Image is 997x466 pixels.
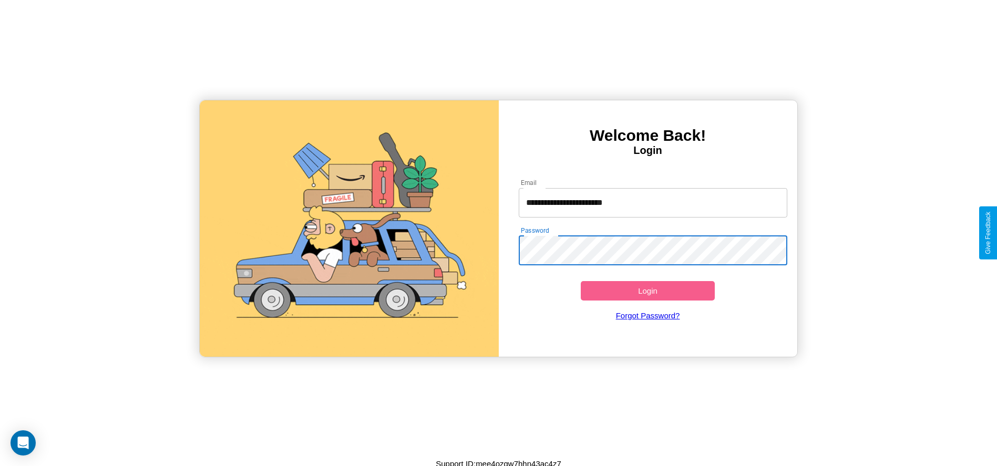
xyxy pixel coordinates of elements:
button: Login [581,281,715,301]
h3: Welcome Back! [499,127,797,144]
div: Open Intercom Messenger [11,430,36,455]
h4: Login [499,144,797,157]
div: Give Feedback [984,212,992,254]
a: Forgot Password? [513,301,782,330]
img: gif [200,100,498,357]
label: Email [521,178,537,187]
label: Password [521,226,549,235]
